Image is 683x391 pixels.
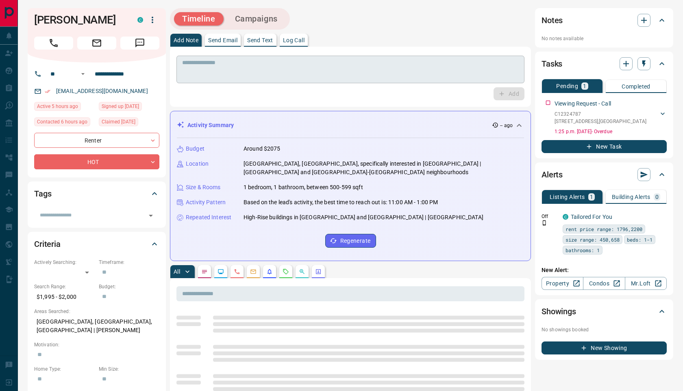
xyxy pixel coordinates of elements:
[555,118,646,125] p: [STREET_ADDRESS] , [GEOGRAPHIC_DATA]
[34,341,159,348] p: Motivation:
[137,17,143,23] div: condos.ca
[542,11,667,30] div: Notes
[99,283,159,290] p: Budget:
[542,14,563,27] h2: Notes
[566,235,620,244] span: size range: 450,658
[542,35,667,42] p: No notes available
[186,198,226,207] p: Activity Pattern
[34,184,159,203] div: Tags
[99,102,159,113] div: Sat Oct 19 2024
[583,83,586,89] p: 1
[542,305,576,318] h2: Showings
[542,165,667,184] div: Alerts
[542,326,667,333] p: No showings booked
[187,121,234,130] p: Activity Summary
[34,133,159,148] div: Renter
[583,277,625,290] a: Condos
[99,117,159,129] div: Sat Oct 19 2024
[555,128,667,135] p: 1:25 p.m. [DATE] - Overdue
[542,213,558,220] p: Off
[627,235,653,244] span: beds: 1-1
[542,341,667,354] button: New Showing
[247,37,273,43] p: Send Text
[186,160,209,168] p: Location
[244,145,281,153] p: Around $2075
[542,140,667,153] button: New Task
[325,234,376,248] button: Regenerate
[571,214,612,220] a: Tailored For You
[566,225,642,233] span: rent price range: 1796,2200
[34,37,73,50] span: Call
[208,37,237,43] p: Send Email
[542,168,563,181] h2: Alerts
[542,57,562,70] h2: Tasks
[244,160,524,177] p: [GEOGRAPHIC_DATA], [GEOGRAPHIC_DATA], specifically interested in [GEOGRAPHIC_DATA] | [GEOGRAPHIC_...
[34,259,95,266] p: Actively Searching:
[45,89,50,94] svg: Email Verified
[555,110,646,118] p: C12324787
[120,37,159,50] span: Message
[186,145,204,153] p: Budget
[218,268,224,275] svg: Lead Browsing Activity
[34,234,159,254] div: Criteria
[34,238,61,251] h2: Criteria
[34,308,159,315] p: Areas Searched:
[299,268,305,275] svg: Opportunities
[37,118,87,126] span: Contacted 6 hours ago
[34,290,95,304] p: $1,995 - $2,000
[56,88,148,94] a: [EMAIL_ADDRESS][DOMAIN_NAME]
[102,102,139,110] span: Signed up [DATE]
[34,283,95,290] p: Search Range:
[34,13,125,26] h1: [PERSON_NAME]
[566,246,600,254] span: bathrooms: 1
[244,183,363,192] p: 1 bedroom, 1 bathroom, between 500-599 sqft
[250,268,257,275] svg: Emails
[622,84,650,89] p: Completed
[145,210,157,221] button: Open
[99,365,159,373] p: Min Size:
[77,37,116,50] span: Email
[102,118,135,126] span: Claimed [DATE]
[612,194,650,200] p: Building Alerts
[37,102,78,110] span: Active 5 hours ago
[655,194,659,200] p: 0
[283,268,289,275] svg: Requests
[550,194,585,200] p: Listing Alerts
[563,214,568,220] div: condos.ca
[34,102,95,113] div: Mon Aug 18 2025
[542,220,547,226] svg: Push Notification Only
[555,99,611,108] p: Viewing Request - Call
[244,198,438,207] p: Based on the lead's activity, the best time to reach out is: 11:00 AM - 1:00 PM
[266,268,273,275] svg: Listing Alerts
[625,277,667,290] a: Mr.Loft
[174,12,224,26] button: Timeline
[555,109,667,127] div: C12324787[STREET_ADDRESS],[GEOGRAPHIC_DATA]
[542,277,583,290] a: Property
[315,268,322,275] svg: Agent Actions
[542,266,667,274] p: New Alert:
[34,117,95,129] div: Mon Aug 18 2025
[227,12,286,26] button: Campaigns
[500,122,513,129] p: -- ago
[34,365,95,373] p: Home Type:
[542,54,667,73] div: Tasks
[174,37,198,43] p: Add Note
[556,83,578,89] p: Pending
[283,37,305,43] p: Log Call
[174,269,180,274] p: All
[590,194,593,200] p: 1
[186,183,221,192] p: Size & Rooms
[244,213,483,222] p: High-Rise buildings in [GEOGRAPHIC_DATA] and [GEOGRAPHIC_DATA] | [GEOGRAPHIC_DATA]
[234,268,240,275] svg: Calls
[177,118,524,133] div: Activity Summary-- ago
[99,259,159,266] p: Timeframe:
[201,268,208,275] svg: Notes
[78,69,88,79] button: Open
[542,302,667,321] div: Showings
[34,187,51,200] h2: Tags
[34,154,159,169] div: HOT
[186,213,231,222] p: Repeated Interest
[34,315,159,337] p: [GEOGRAPHIC_DATA], [GEOGRAPHIC_DATA], [GEOGRAPHIC_DATA] | [PERSON_NAME]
